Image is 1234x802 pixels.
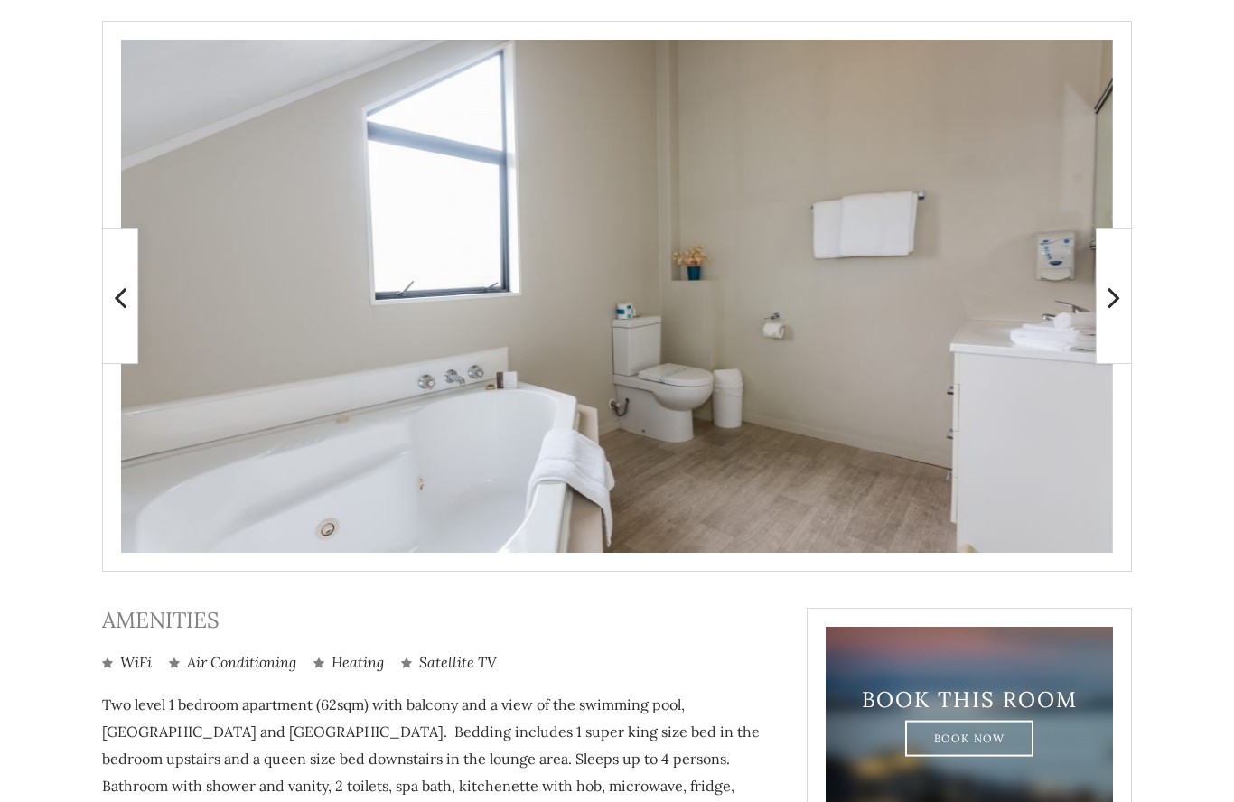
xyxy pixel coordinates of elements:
[401,652,497,673] li: Satellite TV
[905,720,1034,756] a: Book Now
[313,652,384,673] li: Heating
[169,652,296,673] li: Air Conditioning
[857,686,1081,713] h3: Book This Room
[102,652,152,673] li: WiFi
[102,608,780,634] h3: Amenities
